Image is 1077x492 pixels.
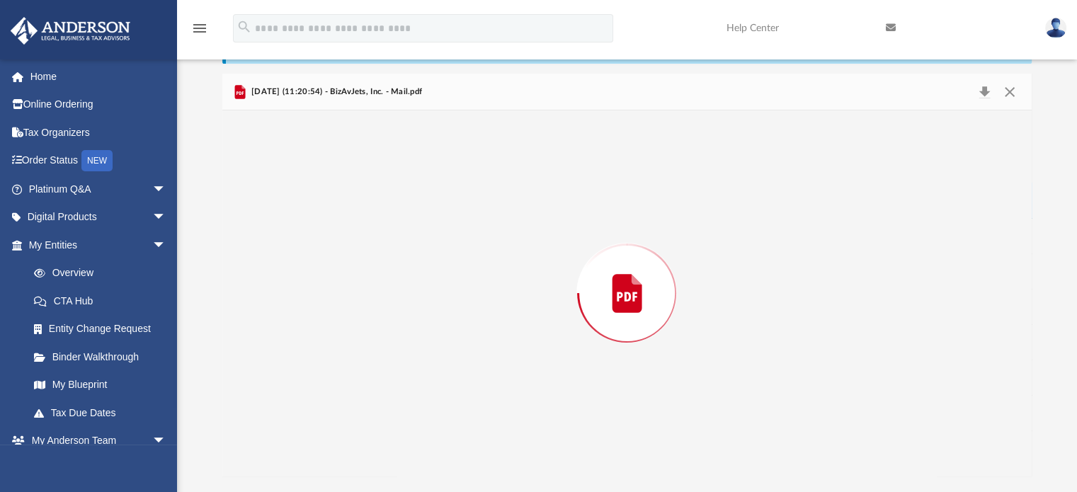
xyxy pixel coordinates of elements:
a: Platinum Q&Aarrow_drop_down [10,175,188,203]
a: My Blueprint [20,371,181,399]
a: Order StatusNEW [10,147,188,176]
span: arrow_drop_down [152,203,181,232]
span: arrow_drop_down [152,427,181,456]
a: Entity Change Request [20,315,188,343]
a: Overview [20,259,188,287]
a: CTA Hub [20,287,188,315]
button: Download [972,82,998,102]
img: Anderson Advisors Platinum Portal [6,17,135,45]
a: Online Ordering [10,91,188,119]
a: Tax Due Dates [20,399,188,427]
a: Digital Productsarrow_drop_down [10,203,188,231]
div: Preview [222,74,1032,476]
a: My Entitiesarrow_drop_down [10,231,188,259]
span: arrow_drop_down [152,231,181,260]
span: [DATE] (11:20:54) - BizAvJets, Inc. - Mail.pdf [249,86,422,98]
i: menu [191,20,208,37]
a: Binder Walkthrough [20,343,188,371]
a: Home [10,62,188,91]
img: User Pic [1045,18,1066,38]
a: My Anderson Teamarrow_drop_down [10,427,181,455]
a: menu [191,27,208,37]
span: arrow_drop_down [152,175,181,204]
a: Tax Organizers [10,118,188,147]
div: NEW [81,150,113,171]
i: search [237,19,252,35]
button: Close [997,82,1022,102]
